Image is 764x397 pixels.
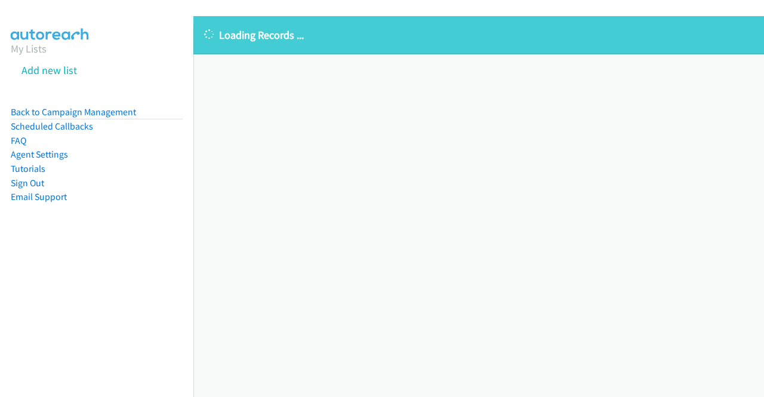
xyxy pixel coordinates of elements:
p: Loading Records ... [204,27,753,43]
a: Agent Settings [11,149,68,160]
a: FAQ [11,135,26,146]
a: My Lists [11,42,47,56]
a: Back to Campaign Management [11,106,136,118]
a: Sign Out [11,177,44,189]
a: Scheduled Callbacks [11,121,93,132]
a: Tutorials [11,163,45,174]
a: Email Support [11,191,67,202]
